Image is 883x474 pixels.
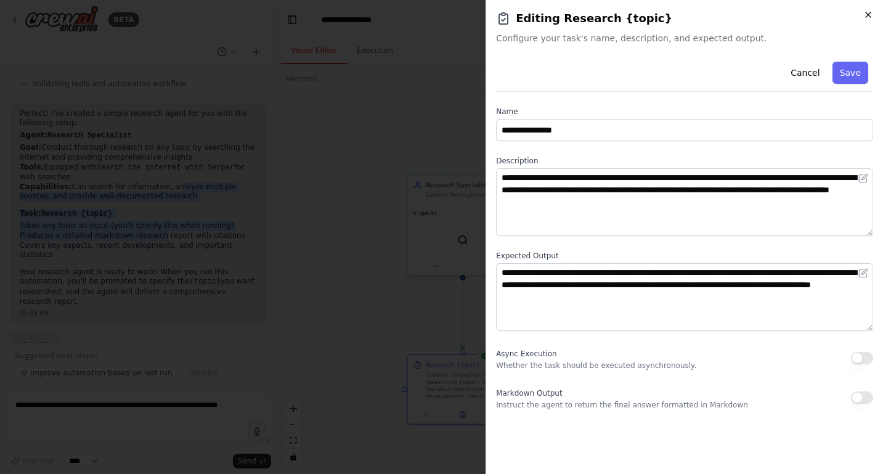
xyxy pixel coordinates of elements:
[496,251,873,261] label: Expected Output
[496,156,873,166] label: Description
[856,266,871,280] button: Open in editor
[496,349,556,358] span: Async Execution
[496,32,873,44] span: Configure your task's name, description, and expected output.
[496,389,562,398] span: Markdown Output
[496,107,873,116] label: Name
[496,400,748,410] p: Instruct the agent to return the final answer formatted in Markdown
[496,361,696,370] p: Whether the task should be executed asynchronously.
[832,62,868,84] button: Save
[856,171,871,186] button: Open in editor
[783,62,827,84] button: Cancel
[496,10,873,27] h2: Editing Research {topic}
